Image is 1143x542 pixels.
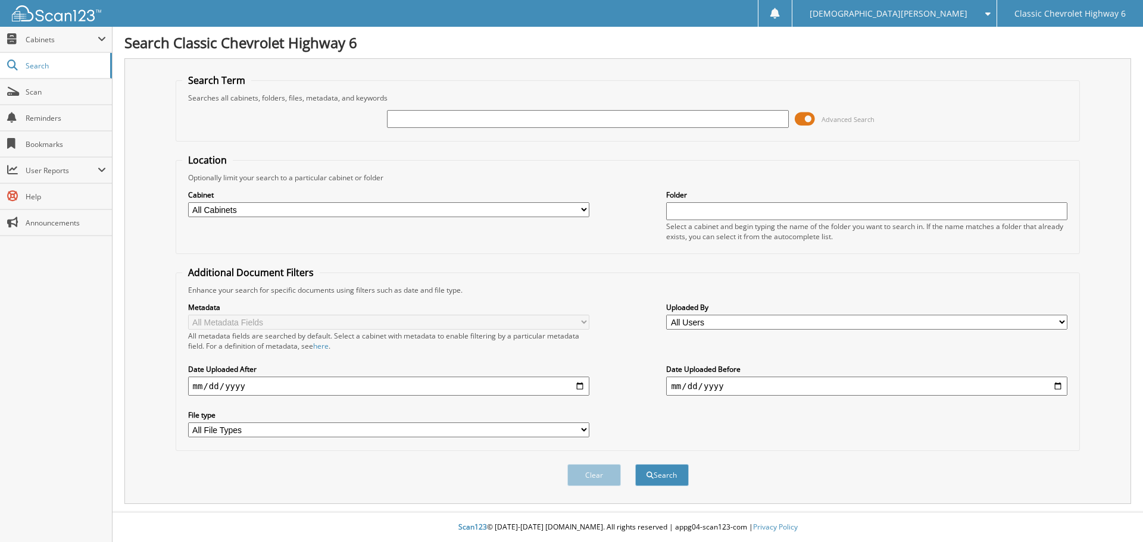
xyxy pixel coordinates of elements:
[26,192,106,202] span: Help
[26,35,98,45] span: Cabinets
[753,522,798,532] a: Privacy Policy
[26,165,98,176] span: User Reports
[188,190,589,200] label: Cabinet
[666,190,1067,200] label: Folder
[666,221,1067,242] div: Select a cabinet and begin typing the name of the folder you want to search in. If the name match...
[188,302,589,312] label: Metadata
[188,410,589,420] label: File type
[822,115,875,124] span: Advanced Search
[182,173,1074,183] div: Optionally limit your search to a particular cabinet or folder
[666,364,1067,374] label: Date Uploaded Before
[458,522,487,532] span: Scan123
[124,33,1131,52] h1: Search Classic Chevrolet Highway 6
[1014,10,1126,17] span: Classic Chevrolet Highway 6
[26,87,106,97] span: Scan
[182,266,320,279] legend: Additional Document Filters
[635,464,689,486] button: Search
[182,74,251,87] legend: Search Term
[182,285,1074,295] div: Enhance your search for specific documents using filters such as date and file type.
[113,513,1143,542] div: © [DATE]-[DATE] [DOMAIN_NAME]. All rights reserved | appg04-scan123-com |
[26,113,106,123] span: Reminders
[810,10,967,17] span: [DEMOGRAPHIC_DATA][PERSON_NAME]
[666,302,1067,312] label: Uploaded By
[26,139,106,149] span: Bookmarks
[313,341,329,351] a: here
[12,5,101,21] img: scan123-logo-white.svg
[188,331,589,351] div: All metadata fields are searched by default. Select a cabinet with metadata to enable filtering b...
[188,377,589,396] input: start
[666,377,1067,396] input: end
[188,364,589,374] label: Date Uploaded After
[26,218,106,228] span: Announcements
[182,153,233,167] legend: Location
[182,93,1074,103] div: Searches all cabinets, folders, files, metadata, and keywords
[26,61,104,71] span: Search
[567,464,621,486] button: Clear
